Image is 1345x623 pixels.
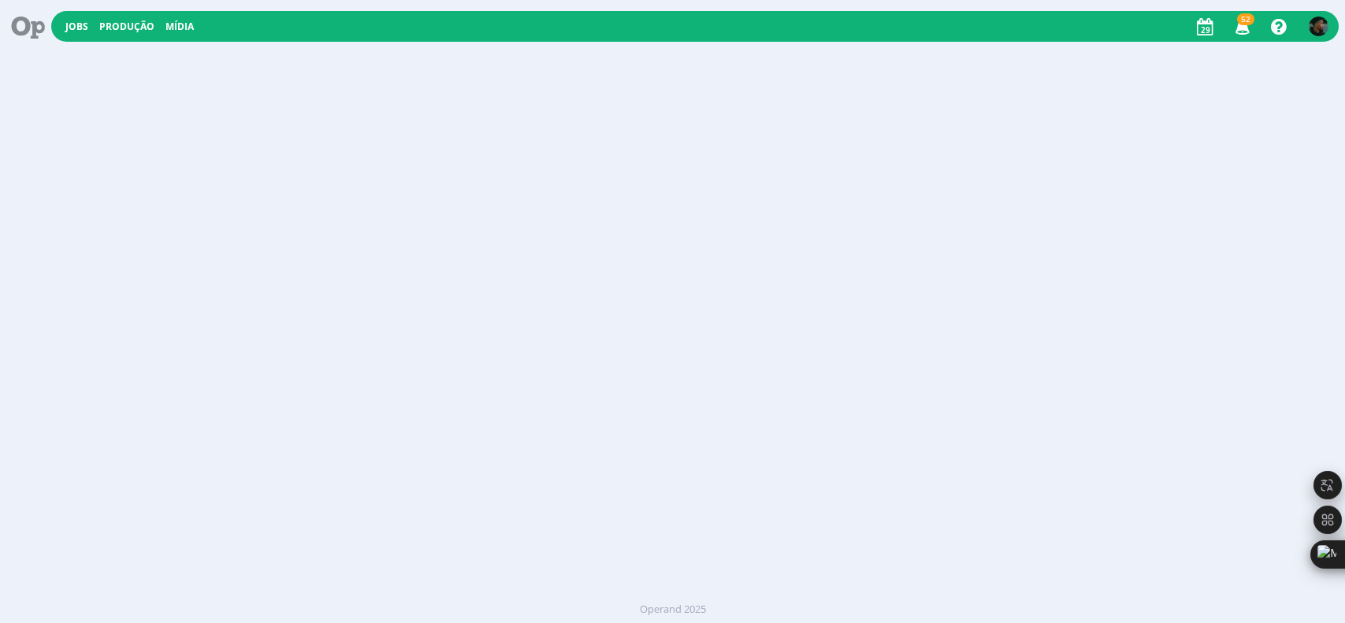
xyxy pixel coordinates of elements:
a: Produção [99,20,154,33]
button: 52 [1225,13,1258,41]
button: Mídia [161,20,199,33]
button: Jobs [61,20,93,33]
button: K [1308,13,1329,40]
button: Produção [95,20,159,33]
img: K [1309,17,1328,36]
a: Jobs [65,20,88,33]
a: Mídia [165,20,194,33]
span: 52 [1237,13,1254,25]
